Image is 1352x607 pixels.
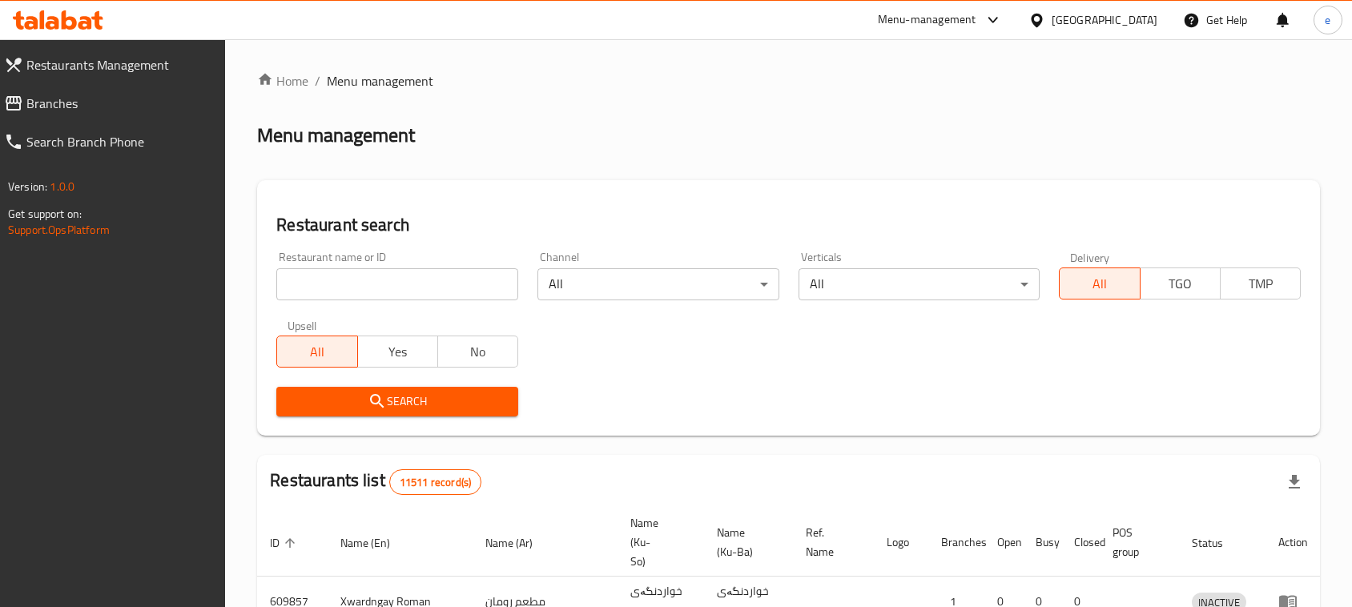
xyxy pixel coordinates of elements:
span: All [284,340,351,364]
button: Yes [357,336,438,368]
label: Upsell [288,320,317,331]
input: Search for restaurant name or ID.. [276,268,518,300]
span: All [1066,272,1133,295]
button: All [276,336,357,368]
th: Action [1265,509,1321,577]
span: Name (En) [340,533,411,553]
th: Branches [928,509,984,577]
div: All [537,268,779,300]
th: Closed [1061,509,1100,577]
span: Search [289,392,505,412]
span: POS group [1113,523,1160,561]
h2: Restaurant search [276,213,1301,237]
span: 11511 record(s) [390,475,481,490]
span: No [445,340,512,364]
div: Menu-management [878,10,976,30]
span: TMP [1227,272,1294,295]
th: Busy [1023,509,1061,577]
span: Name (Ar) [485,533,553,553]
span: TGO [1147,272,1214,295]
span: Search Branch Phone [26,132,213,151]
a: Support.OpsPlatform [8,219,110,240]
span: Name (Ku-Ba) [717,523,774,561]
button: Search [276,387,518,416]
div: [GEOGRAPHIC_DATA] [1052,11,1157,29]
div: Export file [1275,463,1314,501]
li: / [315,71,320,90]
span: Get support on: [8,203,82,224]
span: Restaurants Management [26,55,213,74]
button: All [1059,267,1140,299]
span: Menu management [327,71,433,90]
a: Home [257,71,308,90]
span: Ref. Name [806,523,855,561]
span: Branches [26,94,213,113]
button: No [437,336,518,368]
h2: Menu management [257,123,415,148]
span: e [1325,11,1330,29]
span: Yes [364,340,432,364]
div: All [799,268,1040,300]
h2: Restaurants list [270,468,481,495]
span: Version: [8,176,47,197]
label: Delivery [1070,251,1110,263]
nav: breadcrumb [257,71,1320,90]
span: ID [270,533,300,553]
span: Status [1192,533,1244,553]
button: TMP [1220,267,1301,299]
th: Logo [874,509,928,577]
th: Open [984,509,1023,577]
span: Name (Ku-So) [630,513,685,571]
button: TGO [1140,267,1221,299]
span: 1.0.0 [50,176,74,197]
div: Total records count [389,469,481,495]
